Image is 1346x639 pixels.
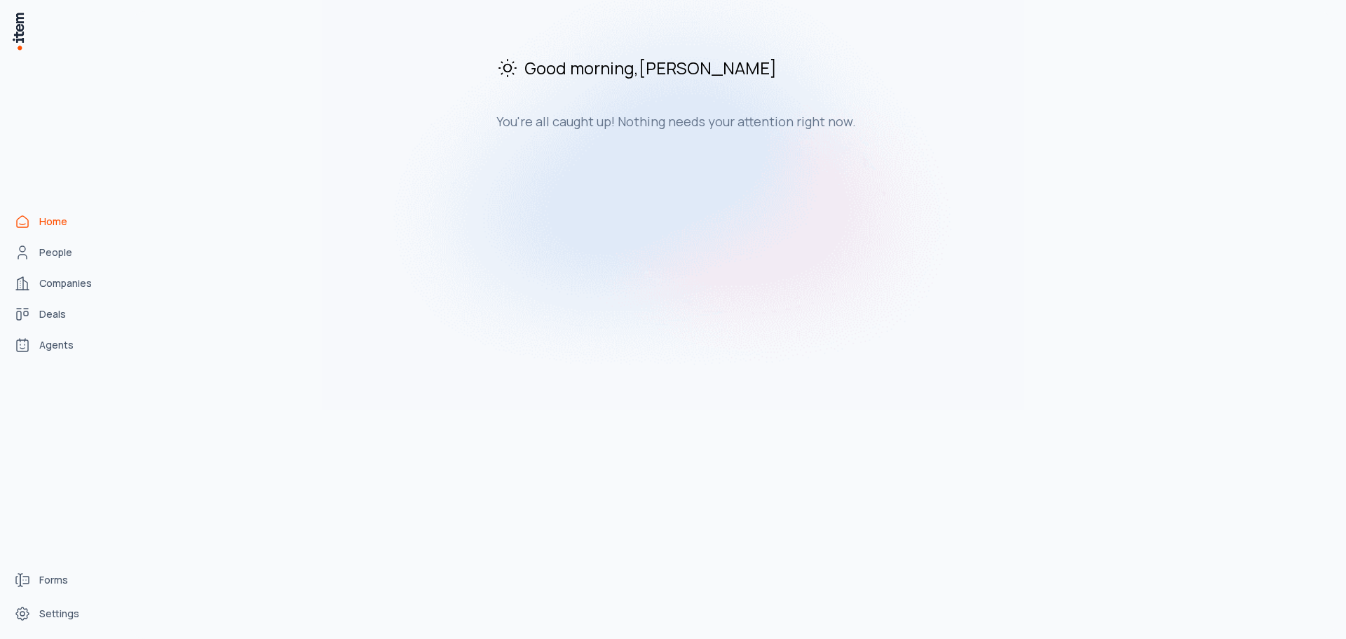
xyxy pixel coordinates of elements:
span: Deals [39,307,66,321]
a: Companies [8,269,115,297]
span: Agents [39,338,74,352]
a: Forms [8,566,115,594]
a: Settings [8,600,115,628]
h3: You're all caught up! Nothing needs your attention right now. [496,113,967,130]
span: People [39,245,72,260]
span: Companies [39,276,92,290]
span: Forms [39,573,68,587]
a: Home [8,208,115,236]
a: Deals [8,300,115,328]
a: People [8,238,115,267]
span: Home [39,215,67,229]
a: Agents [8,331,115,359]
span: Settings [39,607,79,621]
img: Item Brain Logo [11,11,25,51]
h2: Good morning , [PERSON_NAME] [496,56,967,79]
